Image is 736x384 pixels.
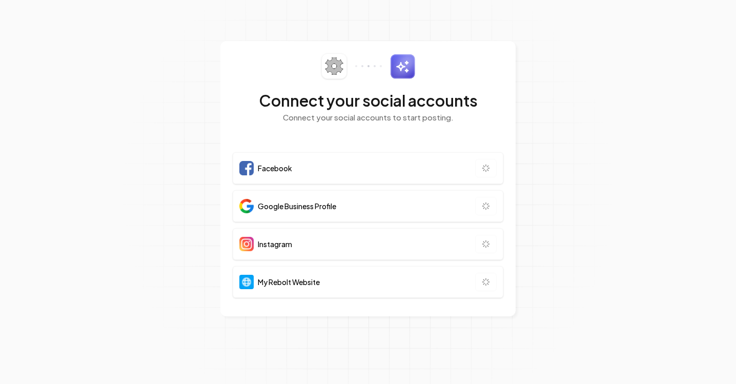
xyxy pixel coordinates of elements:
[233,91,503,110] h2: Connect your social accounts
[239,275,254,289] img: Website
[239,199,254,213] img: Google
[239,161,254,175] img: Facebook
[239,237,254,251] img: Instagram
[258,239,292,249] span: Instagram
[258,277,320,287] span: My Rebolt Website
[258,163,292,173] span: Facebook
[390,54,415,79] img: sparkles.svg
[258,201,336,211] span: Google Business Profile
[355,65,382,67] img: connector-dots.svg
[233,112,503,124] p: Connect your social accounts to start posting.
